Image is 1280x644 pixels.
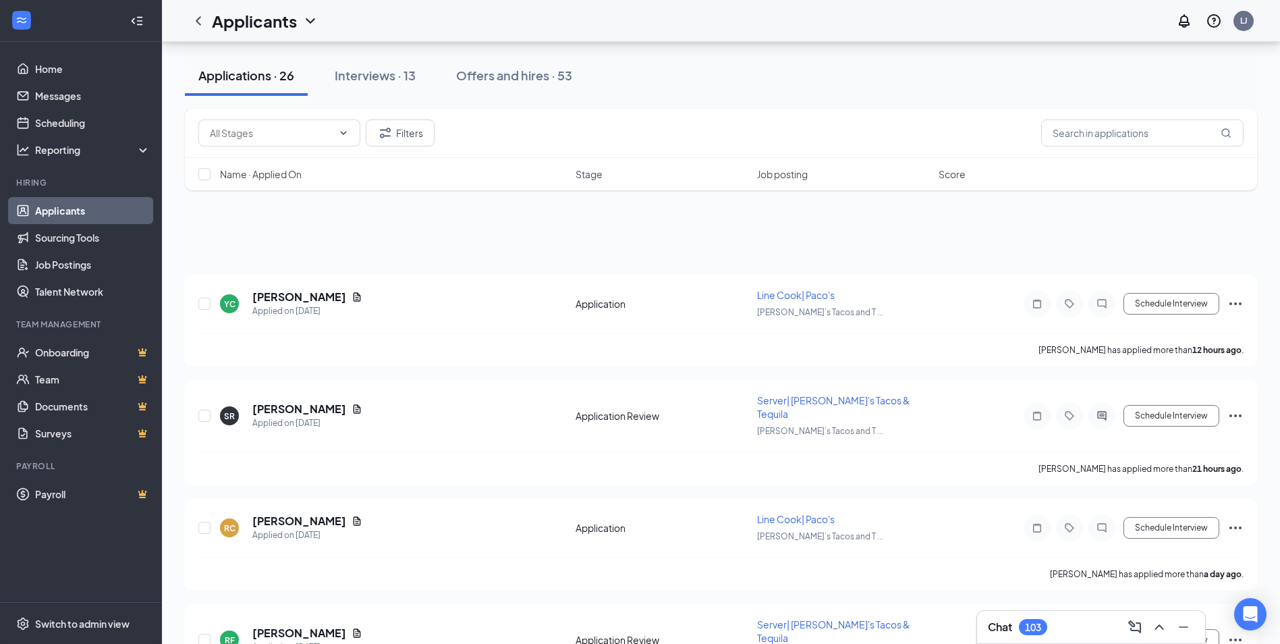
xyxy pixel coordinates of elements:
div: Applications · 26 [198,67,294,84]
h5: [PERSON_NAME] [252,626,346,641]
button: Schedule Interview [1123,517,1219,539]
div: Application [576,297,749,311]
svg: QuestionInfo [1206,13,1222,29]
a: Job Postings [35,251,150,278]
button: ChevronUp [1148,616,1170,638]
a: DocumentsCrown [35,393,150,420]
span: Score [939,167,966,181]
a: Messages [35,82,150,109]
div: SR [224,410,235,422]
span: Job posting [757,167,808,181]
button: ComposeMessage [1124,616,1146,638]
a: Talent Network [35,278,150,305]
svg: Note [1029,522,1045,533]
p: [PERSON_NAME] has applied more than . [1038,463,1244,475]
svg: Collapse [130,14,144,28]
b: 21 hours ago [1192,464,1242,474]
div: Switch to admin view [35,617,130,630]
div: Hiring [16,177,148,188]
button: Minimize [1173,616,1194,638]
a: Scheduling [35,109,150,136]
svg: ChatInactive [1094,522,1110,533]
p: [PERSON_NAME] has applied more than . [1050,568,1244,580]
div: Offers and hires · 53 [456,67,572,84]
div: Payroll [16,460,148,472]
svg: ChevronDown [338,128,349,138]
svg: Note [1029,410,1045,421]
svg: Settings [16,617,30,630]
p: [PERSON_NAME] has applied more than . [1038,344,1244,356]
span: Server| [PERSON_NAME]'s Tacos & Tequila [757,394,910,420]
span: Line Cook| Paco's [757,289,835,301]
a: Home [35,55,150,82]
h3: Chat [988,620,1012,635]
svg: Document [352,404,362,414]
svg: WorkstreamLogo [15,14,28,27]
div: YC [224,298,235,310]
span: Name · Applied On [220,167,302,181]
div: Open Intercom Messenger [1234,598,1267,630]
div: 103 [1025,622,1041,633]
div: Team Management [16,319,148,330]
span: [PERSON_NAME]’s Tacos and T ... [757,307,883,317]
svg: ChevronUp [1151,619,1167,635]
div: Applied on [DATE] [252,304,362,318]
span: [PERSON_NAME]’s Tacos and T ... [757,426,883,436]
svg: Tag [1061,522,1078,533]
h1: Applicants [212,9,297,32]
svg: Tag [1061,298,1078,309]
div: Application [576,521,749,535]
svg: Document [352,628,362,639]
svg: Ellipses [1227,408,1244,424]
h5: [PERSON_NAME] [252,402,346,417]
svg: Minimize [1175,619,1192,635]
a: TeamCrown [35,366,150,393]
button: Filter Filters [366,119,435,146]
div: RC [224,522,235,534]
a: Sourcing Tools [35,224,150,251]
a: Applicants [35,197,150,224]
div: Applied on [DATE] [252,529,362,542]
b: a day ago [1204,569,1242,579]
span: [PERSON_NAME]’s Tacos and T ... [757,531,883,541]
svg: Document [352,516,362,527]
svg: ChatInactive [1094,298,1110,309]
div: Applied on [DATE] [252,417,362,430]
svg: MagnifyingGlass [1221,128,1231,138]
span: Stage [576,167,603,181]
input: Search in applications [1041,119,1244,146]
svg: Note [1029,298,1045,309]
svg: Notifications [1176,13,1192,29]
div: Application Review [576,409,749,423]
a: PayrollCrown [35,481,150,508]
svg: ChevronDown [302,13,318,29]
svg: Document [352,292,362,302]
button: Schedule Interview [1123,405,1219,427]
div: Reporting [35,143,151,157]
svg: ChevronLeft [190,13,206,29]
svg: ComposeMessage [1127,619,1143,635]
span: Server| [PERSON_NAME]'s Tacos & Tequila [757,618,910,644]
div: LJ [1240,15,1248,26]
svg: Ellipses [1227,520,1244,536]
svg: Ellipses [1227,296,1244,312]
h5: [PERSON_NAME] [252,514,346,529]
a: OnboardingCrown [35,339,150,366]
b: 12 hours ago [1192,345,1242,355]
svg: ActiveChat [1094,410,1110,421]
span: Line Cook| Paco's [757,513,835,525]
button: Schedule Interview [1123,293,1219,315]
svg: Filter [377,125,393,141]
a: SurveysCrown [35,420,150,447]
h5: [PERSON_NAME] [252,290,346,304]
svg: Analysis [16,143,30,157]
div: Interviews · 13 [335,67,416,84]
svg: Tag [1061,410,1078,421]
input: All Stages [210,126,333,140]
